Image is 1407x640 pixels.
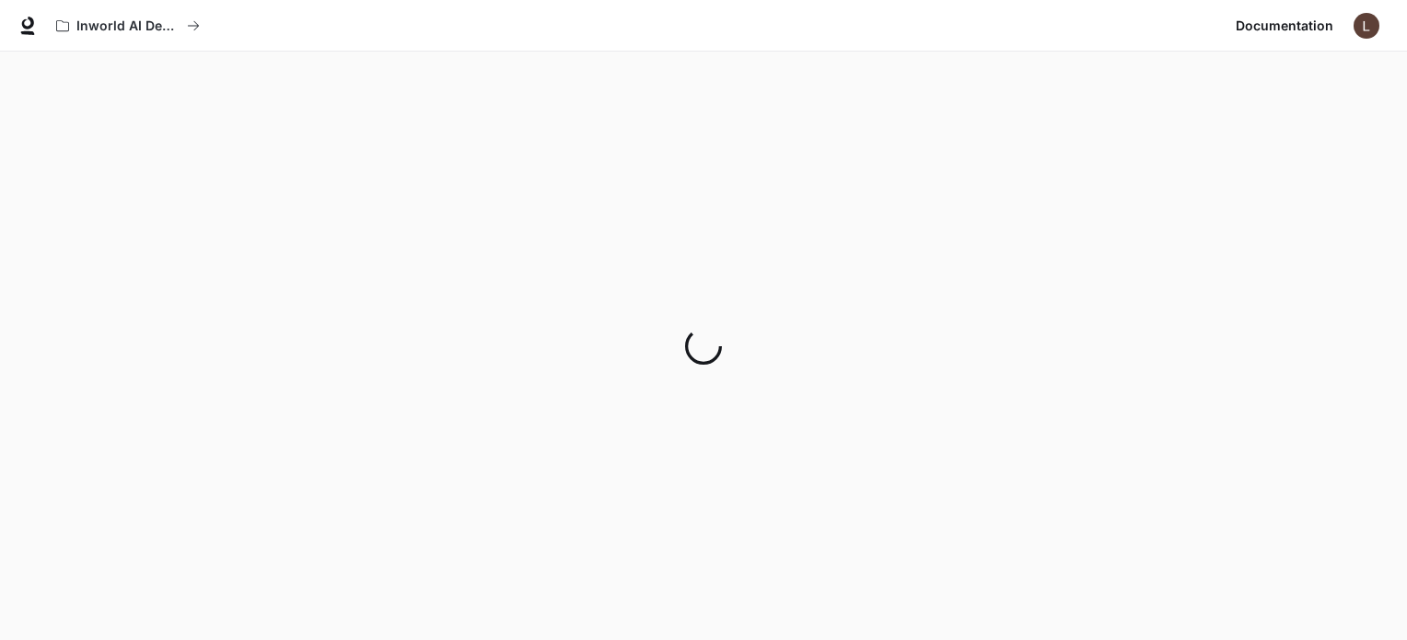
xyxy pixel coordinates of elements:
img: User avatar [1354,13,1379,39]
p: Inworld AI Demos [76,18,180,34]
a: Documentation [1228,7,1341,44]
button: User avatar [1348,7,1385,44]
button: All workspaces [48,7,208,44]
span: Documentation [1236,15,1333,38]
